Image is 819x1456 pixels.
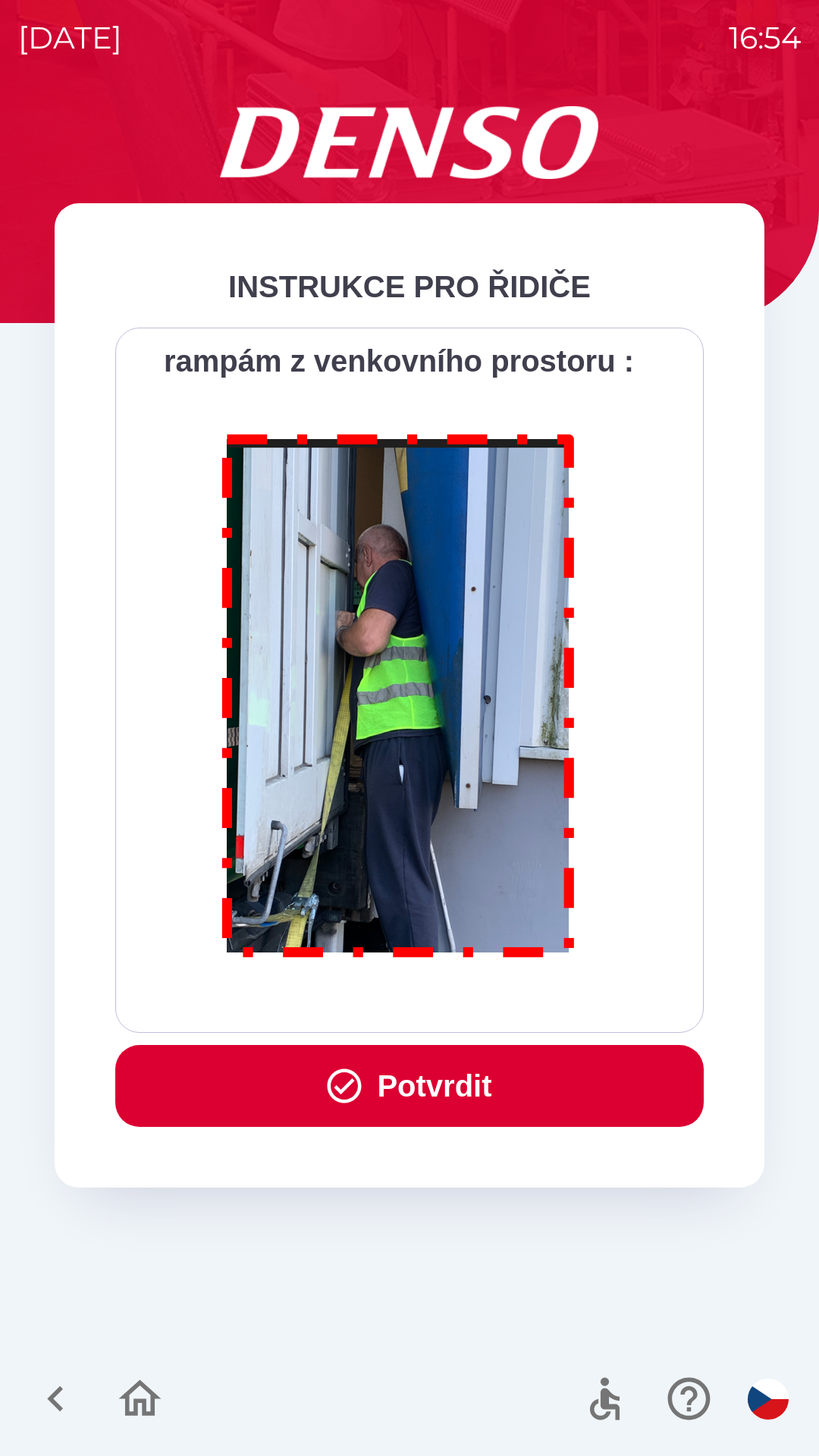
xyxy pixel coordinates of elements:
[205,414,593,971] img: M8MNayrTL6gAAAABJRU5ErkJggg==
[115,1045,704,1127] button: Potvrdit
[729,15,801,61] p: 16:54
[115,264,704,309] div: INSTRUKCE PRO ŘIDIČE
[748,1379,789,1420] img: cs flag
[18,15,122,61] p: [DATE]
[55,106,764,179] img: Logo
